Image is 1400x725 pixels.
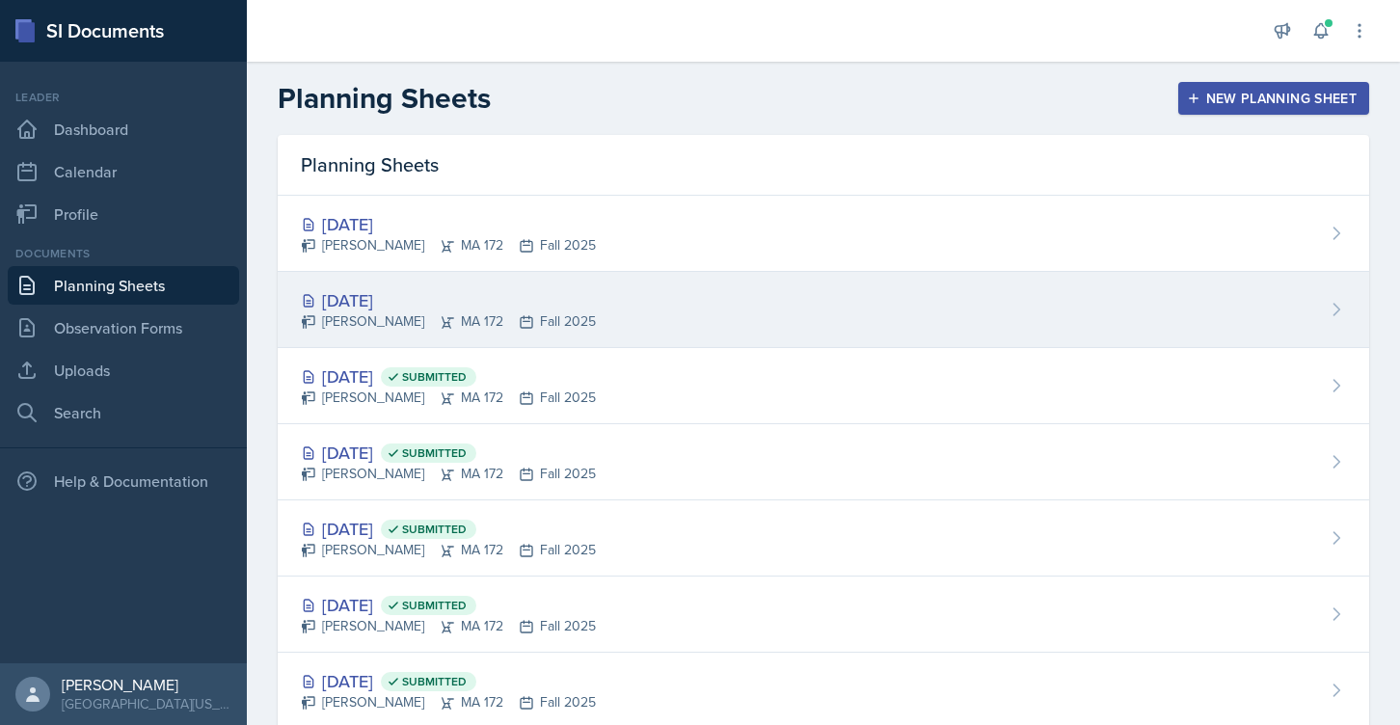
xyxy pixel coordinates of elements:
div: [PERSON_NAME] MA 172 Fall 2025 [301,464,596,484]
div: [PERSON_NAME] [62,675,231,694]
a: Calendar [8,152,239,191]
a: [DATE] Submitted [PERSON_NAME]MA 172Fall 2025 [278,577,1369,653]
span: Submitted [402,522,467,537]
div: [GEOGRAPHIC_DATA][US_STATE] in [GEOGRAPHIC_DATA] [62,694,231,713]
a: Uploads [8,351,239,389]
div: [PERSON_NAME] MA 172 Fall 2025 [301,692,596,712]
div: Documents [8,245,239,262]
a: Dashboard [8,110,239,148]
div: [PERSON_NAME] MA 172 Fall 2025 [301,616,596,636]
div: [DATE] [301,363,596,389]
a: [DATE] [PERSON_NAME]MA 172Fall 2025 [278,272,1369,348]
div: [DATE] [301,592,596,618]
span: Submitted [402,598,467,613]
span: Submitted [402,445,467,461]
div: [DATE] [301,440,596,466]
div: [DATE] [301,287,596,313]
a: [DATE] Submitted [PERSON_NAME]MA 172Fall 2025 [278,500,1369,577]
div: [PERSON_NAME] MA 172 Fall 2025 [301,388,596,408]
div: [PERSON_NAME] MA 172 Fall 2025 [301,235,596,255]
span: Submitted [402,674,467,689]
a: [DATE] [PERSON_NAME]MA 172Fall 2025 [278,196,1369,272]
a: [DATE] Submitted [PERSON_NAME]MA 172Fall 2025 [278,348,1369,424]
div: [PERSON_NAME] MA 172 Fall 2025 [301,540,596,560]
div: [DATE] [301,668,596,694]
div: Help & Documentation [8,462,239,500]
a: Planning Sheets [8,266,239,305]
button: New Planning Sheet [1178,82,1369,115]
a: Profile [8,195,239,233]
div: [DATE] [301,516,596,542]
div: [DATE] [301,211,596,237]
div: Planning Sheets [278,135,1369,196]
div: New Planning Sheet [1191,91,1357,106]
h2: Planning Sheets [278,81,491,116]
div: Leader [8,89,239,106]
a: Observation Forms [8,309,239,347]
div: [PERSON_NAME] MA 172 Fall 2025 [301,311,596,332]
a: [DATE] Submitted [PERSON_NAME]MA 172Fall 2025 [278,424,1369,500]
span: Submitted [402,369,467,385]
a: Search [8,393,239,432]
